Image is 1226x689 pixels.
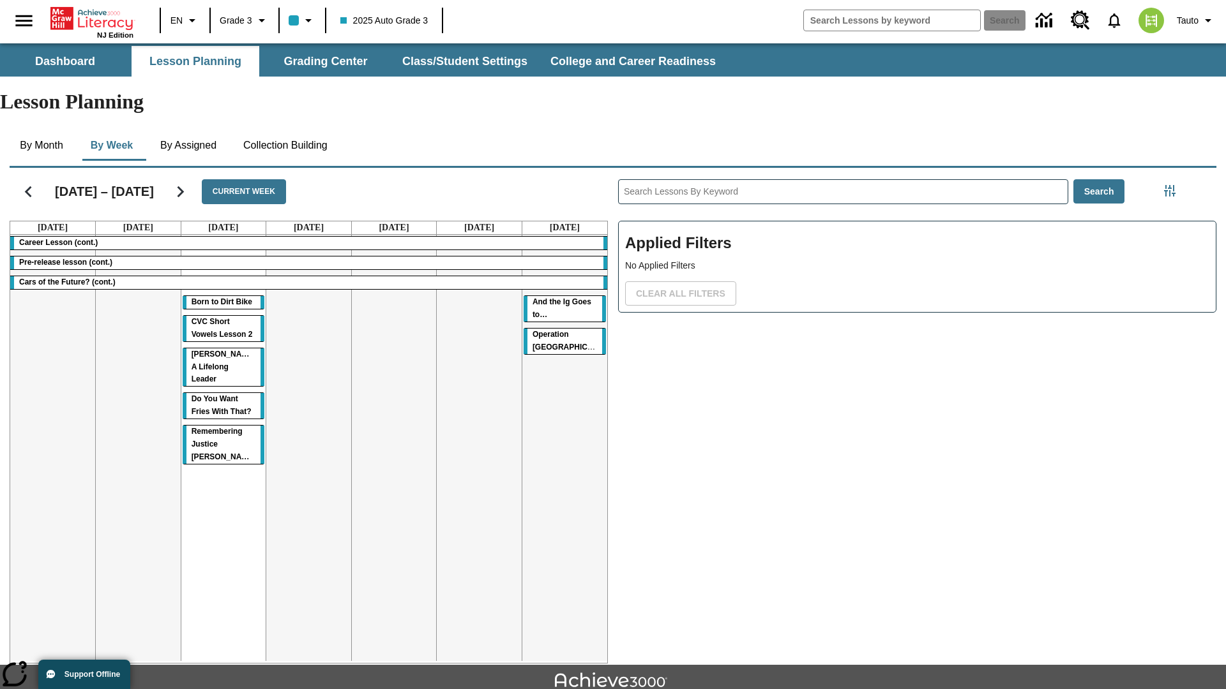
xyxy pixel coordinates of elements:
div: Operation London Bridge [524,329,606,354]
div: CVC Short Vowels Lesson 2 [183,316,265,341]
span: Dianne Feinstein: A Lifelong Leader [192,350,259,384]
button: By Week [80,130,144,161]
span: Support Offline [64,670,120,679]
button: Next [164,175,197,208]
div: Search [608,163,1216,663]
button: Search [1073,179,1125,204]
a: Data Center [1028,3,1063,38]
button: Dashboard [1,46,129,77]
a: September 9, 2025 [121,221,156,234]
div: Career Lesson (cont.) [10,237,607,249]
span: EN [170,14,183,27]
button: Collection Building [233,130,338,161]
a: Notifications [1098,4,1131,37]
div: Home [50,4,133,39]
button: Class color is light blue. Change class color [284,9,321,32]
div: Pre-release lesson (cont.) [10,256,607,269]
a: September 12, 2025 [376,221,411,234]
div: Do You Want Fries With That? [183,393,265,419]
span: Career Lesson (cont.) [19,238,98,247]
a: September 11, 2025 [291,221,326,234]
span: Tauto [1177,14,1199,27]
div: Applied Filters [618,221,1216,313]
h2: [DATE] – [DATE] [55,184,154,199]
button: Profile/Settings [1172,9,1221,32]
button: Previous [12,175,45,208]
button: Language: EN, Select a language [165,9,206,32]
a: Home [50,6,133,31]
a: September 8, 2025 [35,221,70,234]
p: No Applied Filters [625,259,1209,272]
span: Grade 3 [220,14,252,27]
span: Born to Dirt Bike [192,297,252,306]
a: September 10, 2025 [206,221,241,234]
span: And the Ig Goes to… [533,297,591,319]
button: College and Career Readiness [540,46,726,77]
a: September 14, 2025 [547,221,582,234]
input: search field [804,10,980,31]
button: Current Week [202,179,286,204]
a: September 13, 2025 [462,221,497,234]
img: avatar image [1139,8,1164,33]
button: By Month [10,130,73,161]
button: Class/Student Settings [392,46,538,77]
span: Operation London Bridge [533,330,614,352]
span: Do You Want Fries With That? [192,394,252,416]
span: Cars of the Future? (cont.) [19,278,116,286]
button: By Assigned [150,130,227,161]
span: Remembering Justice O'Connor [192,427,256,461]
button: Lesson Planning [132,46,259,77]
input: Search Lessons By Keyword [619,180,1068,204]
div: Remembering Justice O'Connor [183,426,265,464]
div: And the Ig Goes to… [524,296,606,322]
span: 2025 Auto Grade 3 [340,14,428,27]
a: Resource Center, Will open in new tab [1063,3,1098,38]
div: Dianne Feinstein: A Lifelong Leader [183,348,265,387]
button: Support Offline [38,660,130,689]
span: NJ Edition [97,31,133,39]
button: Grade: Grade 3, Select a grade [215,9,275,32]
div: Born to Dirt Bike [183,296,265,309]
button: Select a new avatar [1131,4,1172,37]
button: Open side menu [5,2,43,40]
button: Grading Center [262,46,390,77]
div: Cars of the Future? (cont.) [10,276,607,289]
span: Pre-release lesson (cont.) [19,258,112,267]
button: Filters Side menu [1157,178,1183,204]
h2: Applied Filters [625,228,1209,259]
span: CVC Short Vowels Lesson 2 [192,317,253,339]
